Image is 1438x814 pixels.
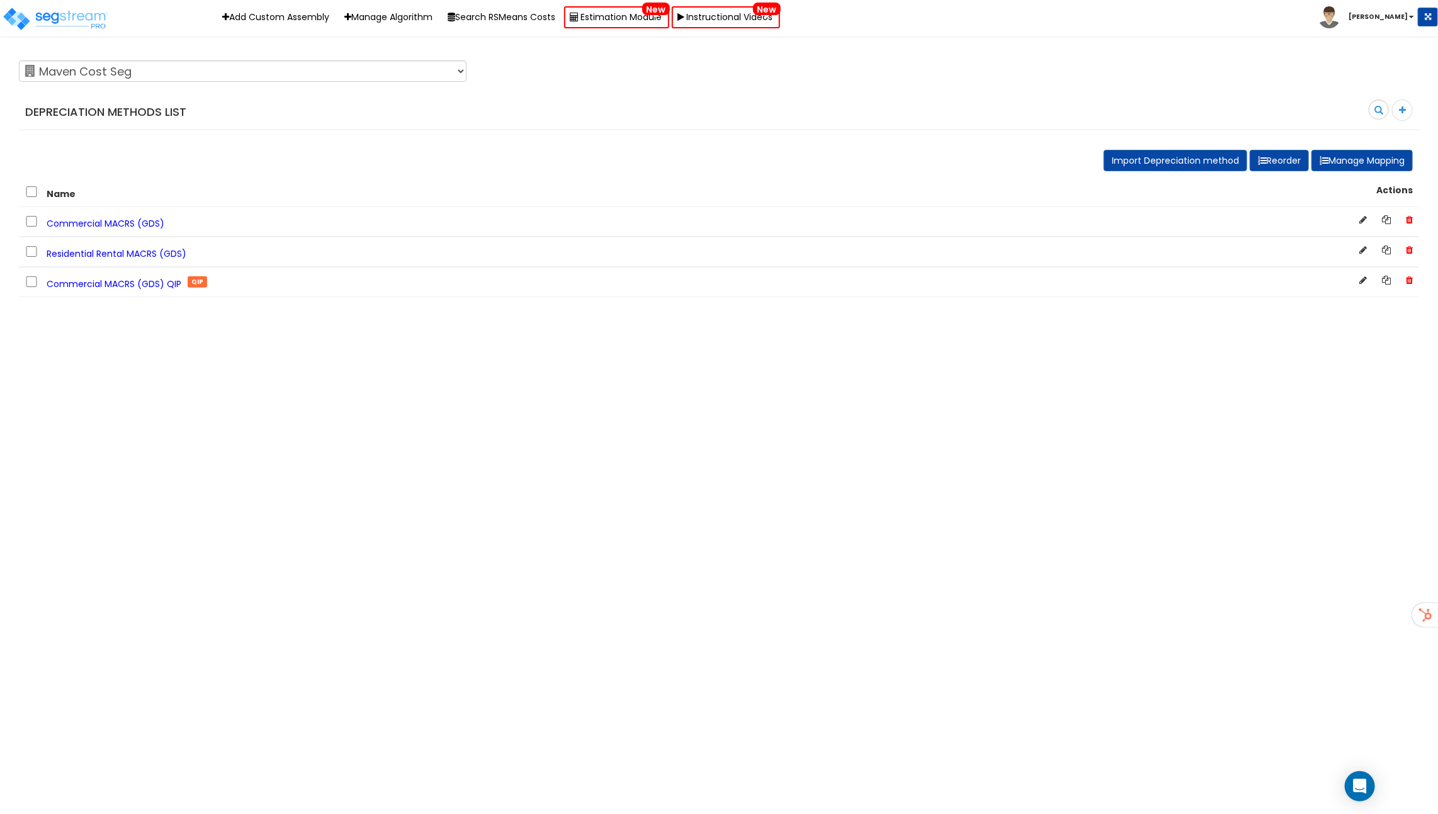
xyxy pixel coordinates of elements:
[25,106,710,118] h4: Depreciation Methods List
[47,278,181,290] span: Commercial MACRS (GDS) QIP
[1349,12,1408,21] b: [PERSON_NAME]
[642,3,670,15] span: New
[1406,213,1413,226] span: Delete Depreciation Method
[2,6,109,31] img: logo_pro_r.png
[1406,244,1413,256] span: Delete Depreciation Method
[1349,100,1388,122] input: search depreciation method
[47,188,76,200] strong: Name
[188,276,207,288] span: QIP
[753,3,781,15] span: New
[1382,213,1391,226] a: Copy Depreciation Method
[1382,274,1391,286] a: Copy Depreciation Method
[1406,274,1413,286] span: Delete Depreciation Method
[1311,150,1413,171] button: Manage Mapping
[672,6,780,28] a: Instructional VideosNew
[441,8,562,27] button: Search RSMeans Costs
[47,217,164,230] span: Commercial MACRS (GDS)
[1376,184,1413,196] strong: Actions
[1318,6,1340,28] img: avatar.png
[1382,244,1391,256] a: Copy Depreciation Method
[1345,771,1375,801] div: Open Intercom Messenger
[216,8,336,27] a: Add Custom Assembly
[564,6,669,28] a: Estimation ModuleNew
[338,8,439,27] a: Manage Algorithm
[1104,150,1247,171] button: Import Depreciation method
[1250,150,1309,171] button: Reorder
[47,247,186,260] span: Residential Rental MACRS (GDS)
